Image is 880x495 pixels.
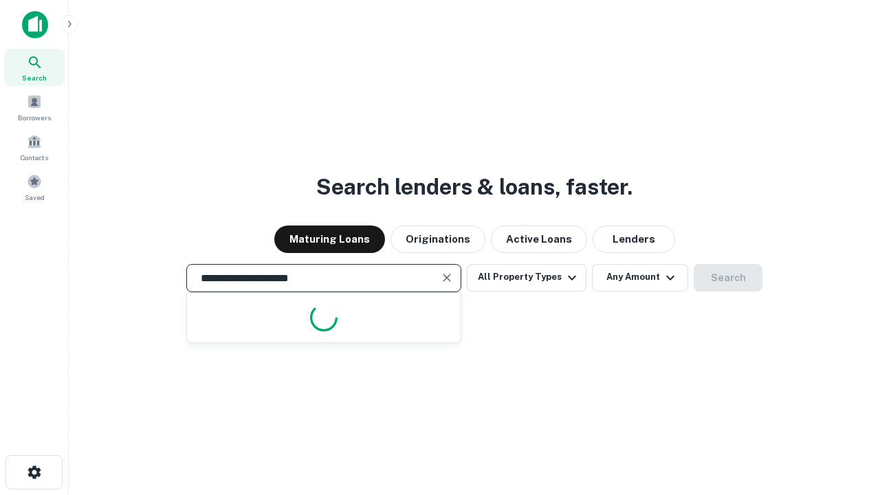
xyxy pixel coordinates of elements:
[274,225,385,253] button: Maturing Loans
[491,225,587,253] button: Active Loans
[811,385,880,451] iframe: Chat Widget
[4,49,65,86] a: Search
[316,170,632,203] h3: Search lenders & loans, faster.
[4,89,65,126] a: Borrowers
[593,225,675,253] button: Lenders
[4,129,65,166] a: Contacts
[4,168,65,206] a: Saved
[390,225,485,253] button: Originations
[467,264,586,291] button: All Property Types
[22,11,48,38] img: capitalize-icon.png
[25,192,45,203] span: Saved
[592,264,688,291] button: Any Amount
[22,72,47,83] span: Search
[437,268,456,287] button: Clear
[21,152,48,163] span: Contacts
[18,112,51,123] span: Borrowers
